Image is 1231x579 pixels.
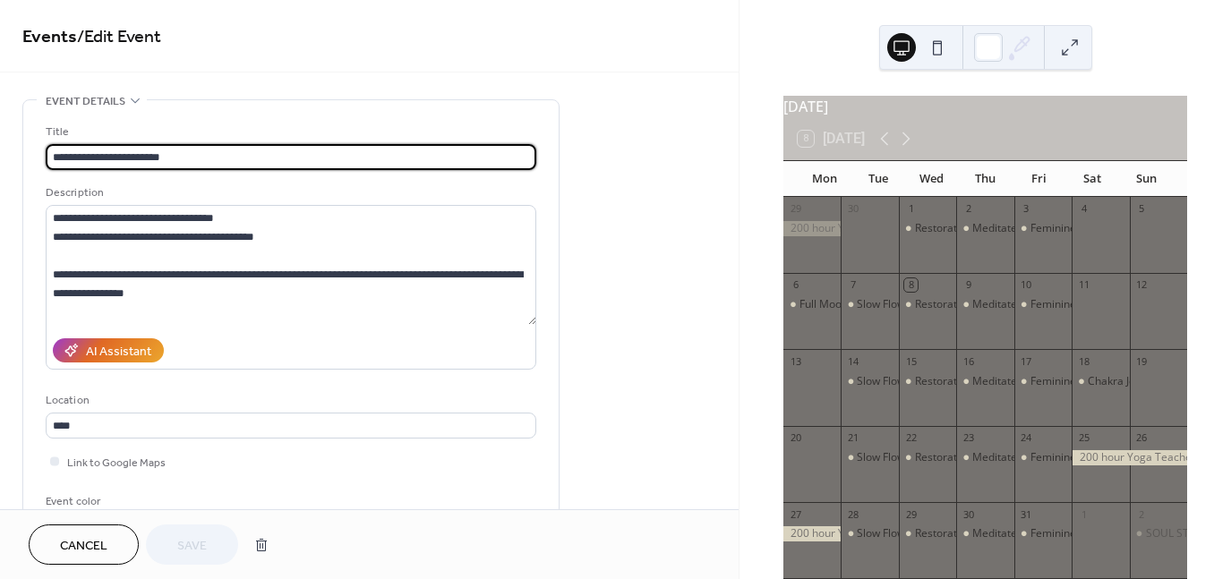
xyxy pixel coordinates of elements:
div: 13 [789,354,802,368]
div: 8 [904,278,918,292]
div: 200 hour Yoga Teacher Training [783,221,841,236]
div: Restorative Yoga & Sound Bath (co-ed) [899,450,956,465]
div: Sat [1065,161,1119,197]
span: Event details [46,92,125,111]
div: AI Assistant [86,343,151,362]
div: Feminine Fire & Flow (women) [1014,297,1072,312]
div: Meditate & Create (co-ed) [956,221,1013,236]
div: 4 [1077,202,1090,216]
div: Chakra Journey: An Energy Exploration Through the Healing Arts (co-ed) [1072,374,1129,389]
div: Fri [1012,161,1065,197]
div: Feminine Fire & Flow (women) [1014,221,1072,236]
div: Thu [959,161,1013,197]
div: Slow Flow & Restorative Yoga (women) [841,450,898,465]
div: Meditate & Create (co-ed) [956,374,1013,389]
div: Meditate & Create (co-ed) [972,450,1102,465]
div: Feminine Fire & Flow (women) [1030,297,1180,312]
div: 27 [789,507,802,521]
div: Feminine Fire & Flow (women) [1030,221,1180,236]
div: 30 [962,507,975,521]
div: Wed [905,161,959,197]
div: Feminine Fire & Flow (women) [1030,374,1180,389]
div: 30 [846,202,859,216]
div: 12 [1135,278,1149,292]
div: 23 [962,431,975,445]
div: Full Moon Sister Circle (women) [783,297,841,312]
div: 28 [846,507,859,521]
div: Feminine Fire & Flow (women) [1014,450,1072,465]
div: 3 [1020,202,1033,216]
div: Restorative Yoga & Sound Bath (co-ed) [915,221,1107,236]
div: 20 [789,431,802,445]
a: Events [22,20,77,55]
div: Restorative Yoga & Sound Bath (co-ed) [899,526,956,541]
div: 11 [1077,278,1090,292]
button: Cancel [29,524,139,565]
div: 25 [1077,431,1090,445]
div: Meditate & Create (co-ed) [956,526,1013,541]
div: Full Moon Sister Circle (women) [799,297,957,312]
div: 17 [1020,354,1033,368]
span: Cancel [60,537,107,556]
div: Meditate & Create (co-ed) [972,374,1102,389]
div: Meditate & Create (co-ed) [956,297,1013,312]
div: 29 [789,202,802,216]
div: 15 [904,354,918,368]
div: Feminine Fire & Flow (women) [1030,526,1180,541]
div: 31 [1020,507,1033,521]
div: Restorative Yoga & Sound Bath (co-ed) [915,297,1107,312]
div: 22 [904,431,918,445]
div: Tue [851,161,905,197]
div: 10 [1020,278,1033,292]
div: Mon [798,161,851,197]
div: 26 [1135,431,1149,445]
div: Feminine Fire & Flow (women) [1030,450,1180,465]
div: 2 [1135,507,1149,521]
div: 1 [1077,507,1090,521]
div: SOUL STORIES: AWAKENING THE WISDOM WITHIN [1130,526,1187,541]
div: 24 [1020,431,1033,445]
div: Event color [46,492,180,511]
div: Slow Flow & Restorative Yoga (women) [841,526,898,541]
div: 9 [962,278,975,292]
div: Slow Flow & Restorative Yoga (women) [841,374,898,389]
div: 2 [962,202,975,216]
div: Slow Flow & Restorative Yoga (women) [857,297,1049,312]
span: / Edit Event [77,20,161,55]
div: Description [46,183,533,202]
div: Meditate & Create (co-ed) [972,297,1102,312]
div: Meditate & Create (co-ed) [972,526,1102,541]
div: Restorative Yoga & Sound Bath (co-ed) [899,221,956,236]
div: 200 hour Yoga Teacher Training [1072,450,1187,465]
div: 14 [846,354,859,368]
div: 21 [846,431,859,445]
div: Slow Flow & Restorative Yoga (women) [841,297,898,312]
div: 19 [1135,354,1149,368]
div: Restorative Yoga & Sound Bath (co-ed) [915,450,1107,465]
span: Link to Google Maps [67,454,166,473]
div: Restorative Yoga & Sound Bath (co-ed) [915,526,1107,541]
div: Restorative Yoga & Sound Bath (co-ed) [915,374,1107,389]
div: 16 [962,354,975,368]
div: 6 [789,278,802,292]
div: 29 [904,507,918,521]
div: 200 hour Yoga Teacher Training [783,526,841,541]
div: Slow Flow & Restorative Yoga (women) [857,526,1049,541]
div: Meditate & Create (co-ed) [956,450,1013,465]
div: Slow Flow & Restorative Yoga (women) [857,374,1049,389]
div: Feminine Fire & Flow (women) [1014,374,1072,389]
div: [DATE] [783,96,1187,117]
div: 18 [1077,354,1090,368]
div: Location [46,391,533,410]
div: Title [46,123,533,141]
div: Restorative Yoga & Sound Bath (co-ed) [899,374,956,389]
div: Sun [1119,161,1173,197]
div: Slow Flow & Restorative Yoga (women) [857,450,1049,465]
div: 5 [1135,202,1149,216]
div: Meditate & Create (co-ed) [972,221,1102,236]
div: 1 [904,202,918,216]
div: Restorative Yoga & Sound Bath (co-ed) [899,297,956,312]
div: 7 [846,278,859,292]
button: AI Assistant [53,338,164,362]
